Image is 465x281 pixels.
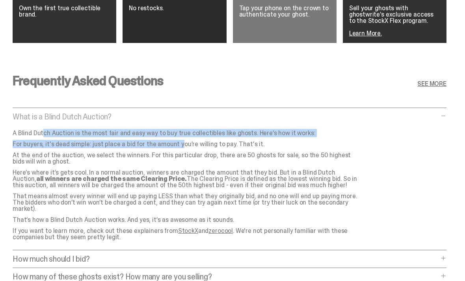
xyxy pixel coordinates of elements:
[36,175,187,183] strong: all winners are charged the same Clearing Price.
[13,217,359,223] p: That’s how a Blind Dutch Auction works. And yes, it’s as awesome as it sounds.
[129,6,220,12] p: No restocks.
[178,227,198,235] a: StockX
[13,153,359,165] p: At the end of the auction, we select the winners. For this particular drop, there are 50 ghosts f...
[417,81,446,87] a: SEE MORE
[208,227,233,235] a: zerocool
[349,30,382,38] a: Learn More.
[13,130,359,137] p: A Blind Dutch Auction is the most fair and easy way to buy true collectibles like ghosts. Here’s ...
[13,170,359,189] p: Here’s where it’s gets cool. In a normal auction, winners are charged the amount that they bid. B...
[19,6,110,18] p: Own the first true collectible brand.
[13,255,439,263] p: How much should I bid?
[13,75,163,87] h3: Frequently Asked Questions
[349,6,440,24] p: Sell your ghosts with ghostwrite’s exclusive access to the StockX Flex program.
[13,113,439,121] p: What is a Blind Dutch Auction?
[13,228,359,241] p: If you want to learn more, check out these explainers from and . We're not personally familiar wi...
[239,6,330,18] p: Tap your phone on the crown to authenticate your ghost.
[13,141,359,148] p: For buyers, it's dead simple: just place a bid for the amount you’re willing to pay. That's it.
[13,194,359,212] p: That means almost every winner will end up paying LESS than what they originally bid, and no one ...
[13,273,439,281] p: How many of these ghosts exist? How many are you selling?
